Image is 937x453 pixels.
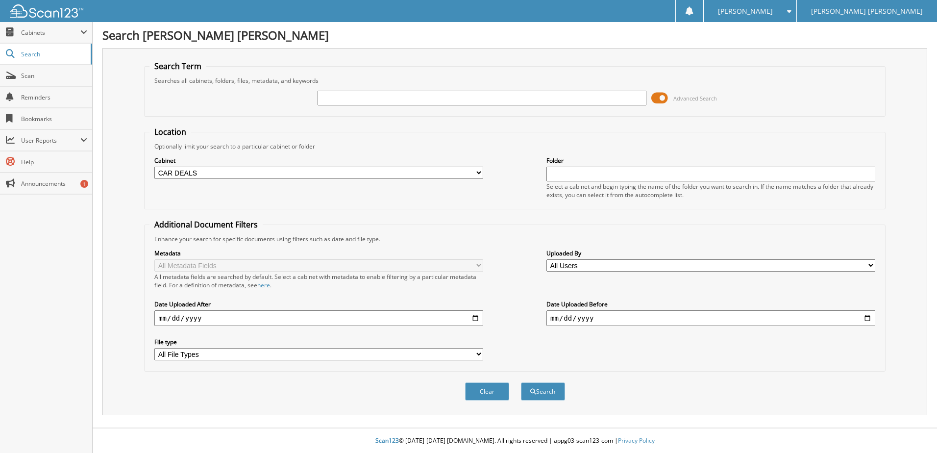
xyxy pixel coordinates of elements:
legend: Location [149,126,191,137]
input: start [154,310,483,326]
span: Help [21,158,87,166]
div: Optionally limit your search to a particular cabinet or folder [149,142,880,151]
button: Clear [465,382,509,401]
span: Bookmarks [21,115,87,123]
div: Select a cabinet and begin typing the name of the folder you want to search in. If the name match... [546,182,875,199]
div: © [DATE]-[DATE] [DOMAIN_NAME]. All rights reserved | appg03-scan123-com | [93,429,937,453]
label: Date Uploaded After [154,300,483,308]
span: [PERSON_NAME] [PERSON_NAME] [811,8,923,14]
span: Advanced Search [673,95,717,102]
span: Announcements [21,179,87,188]
label: Uploaded By [546,249,875,257]
span: Reminders [21,93,87,101]
div: 1 [80,180,88,188]
a: here [257,281,270,289]
img: scan123-logo-white.svg [10,4,83,18]
span: Scan [21,72,87,80]
div: Searches all cabinets, folders, files, metadata, and keywords [149,76,880,85]
span: Scan123 [375,436,399,445]
button: Search [521,382,565,401]
h1: Search [PERSON_NAME] [PERSON_NAME] [102,27,927,43]
legend: Search Term [149,61,206,72]
a: Privacy Policy [618,436,655,445]
label: File type [154,338,483,346]
span: [PERSON_NAME] [718,8,773,14]
label: Folder [546,156,875,165]
input: end [546,310,875,326]
div: Enhance your search for specific documents using filters such as date and file type. [149,235,880,243]
span: User Reports [21,136,80,145]
span: Cabinets [21,28,80,37]
div: All metadata fields are searched by default. Select a cabinet with metadata to enable filtering b... [154,273,483,289]
label: Date Uploaded Before [546,300,875,308]
span: Search [21,50,86,58]
label: Cabinet [154,156,483,165]
legend: Additional Document Filters [149,219,263,230]
label: Metadata [154,249,483,257]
